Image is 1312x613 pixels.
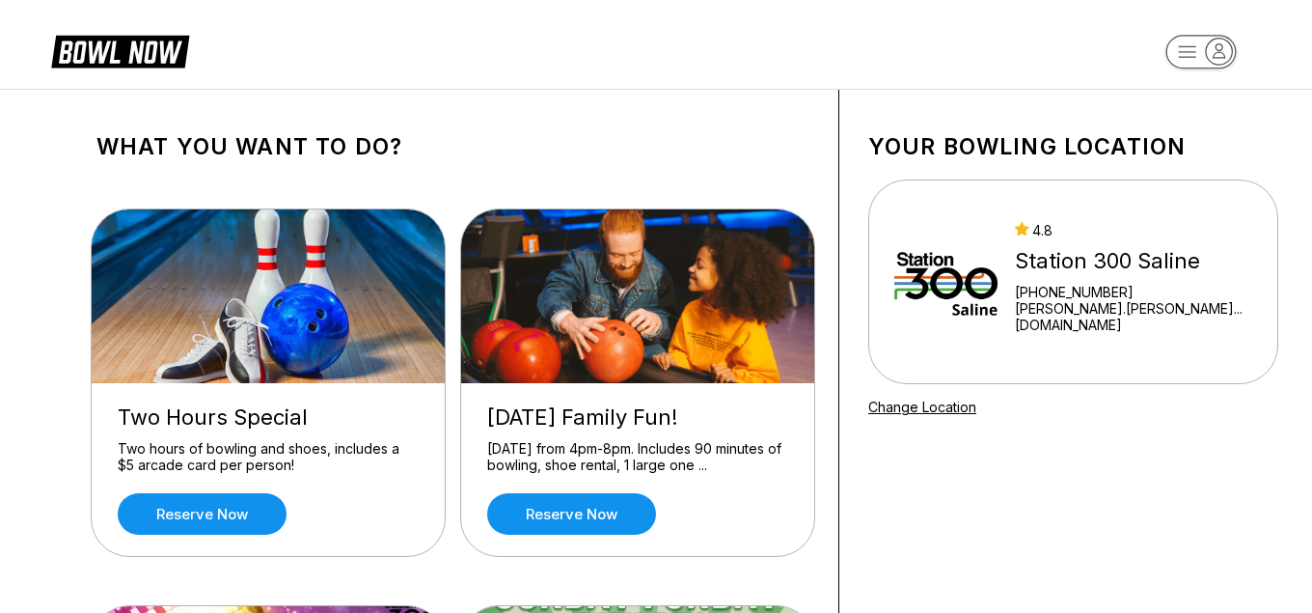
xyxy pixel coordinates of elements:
div: [DATE] from 4pm-8pm. Includes 90 minutes of bowling, shoe rental, 1 large one ... [487,440,788,474]
img: Two Hours Special [92,209,447,383]
a: Reserve now [487,493,656,535]
div: Station 300 Saline [1015,248,1252,274]
img: Friday Family Fun! [461,209,816,383]
div: Two hours of bowling and shoes, includes a $5 arcade card per person! [118,440,419,474]
div: [PHONE_NUMBER] [1015,284,1252,300]
div: [DATE] Family Fun! [487,404,788,431]
a: [PERSON_NAME].[PERSON_NAME]...[DOMAIN_NAME] [1015,300,1252,333]
h1: Your bowling location [868,133,1278,160]
h1: What you want to do? [96,133,809,160]
a: Change Location [868,399,976,415]
div: Two Hours Special [118,404,419,431]
div: 4.8 [1015,222,1252,238]
a: Reserve now [118,493,287,535]
img: Station 300 Saline [894,209,998,354]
